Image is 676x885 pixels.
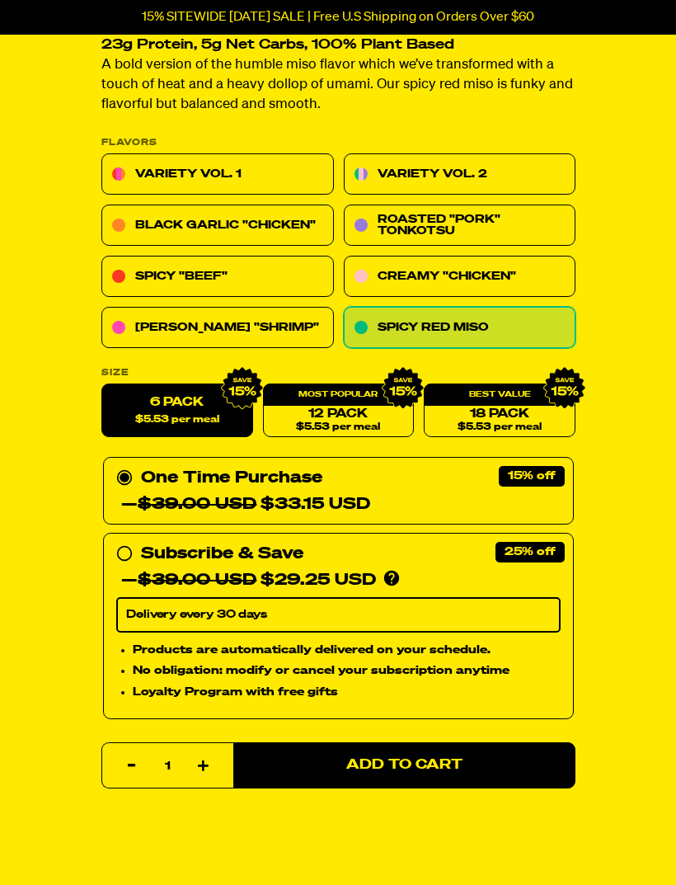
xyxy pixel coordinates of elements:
[138,497,256,513] del: $39.00 USD
[262,384,414,438] a: 12 Pack$5.53 per meal
[134,415,218,426] span: $5.53 per meal
[343,257,575,298] a: Creamy "Chicken"
[296,422,380,433] span: $5.53 per meal
[458,422,542,433] span: $5.53 per meal
[101,384,253,438] label: 6 Pack
[343,308,575,349] a: Spicy Red Miso
[343,205,575,247] a: Roasted "Pork" Tonkotsu
[142,10,534,25] p: 15% SITEWIDE [DATE] SALE | Free U.S Shipping on Orders Over $60
[116,598,561,633] select: Subscribe & Save —$39.00 USD$29.25 USD Products are automatically delivered on your schedule. No ...
[141,541,303,567] div: Subscribe & Save
[138,572,256,589] del: $39.00 USD
[101,56,575,115] p: A bold version of the humble miso flavor which we’ve transformed with a touch of heat and a heavy...
[233,742,575,788] button: Add to Cart
[220,367,263,410] img: IMG_9632.png
[133,662,561,680] li: No obligation: modify or cancel your subscription anytime
[101,39,575,53] h2: 23g Protein, 5g Net Carbs, 100% Plant Based
[382,367,425,410] img: IMG_9632.png
[343,154,575,195] a: Variety Vol. 2
[101,369,575,378] label: Size
[133,684,561,702] li: Loyalty Program with free gifts
[424,384,575,438] a: 18 Pack$5.53 per meal
[121,567,376,594] div: — $29.25 USD
[121,492,370,518] div: — $33.15 USD
[101,257,334,298] a: Spicy "Beef"
[101,205,334,247] a: Black Garlic "Chicken"
[133,641,561,659] li: Products are automatically delivered on your schedule.
[112,743,223,789] input: quantity
[101,139,575,148] p: Flavors
[101,308,334,349] a: [PERSON_NAME] "Shrimp"
[116,465,561,518] div: One Time Purchase
[346,759,462,773] span: Add to Cart
[101,154,334,195] a: Variety Vol. 1
[542,367,585,410] img: IMG_9632.png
